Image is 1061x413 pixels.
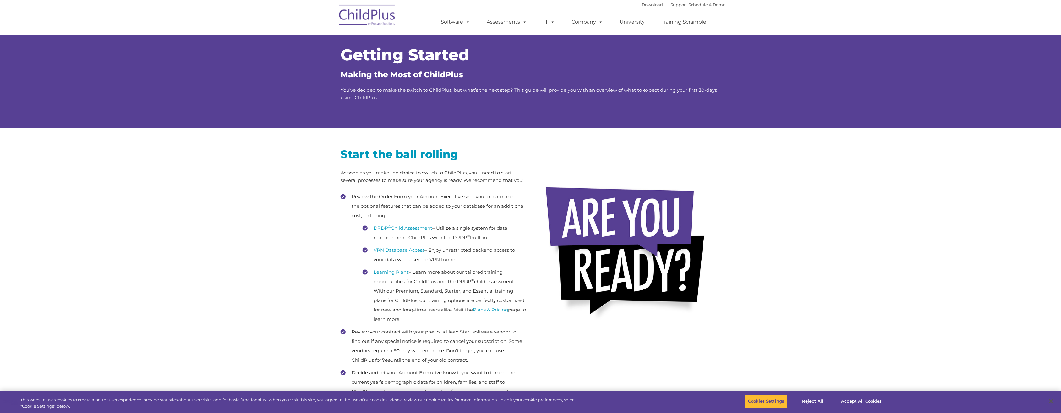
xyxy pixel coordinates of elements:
div: This website uses cookies to create a better user experience, provide statistics about user visit... [20,397,583,409]
a: Software [435,16,476,28]
a: VPN Database Access [374,247,424,253]
li: – Learn more about our tailored training opportunities for ChildPlus and the DRDP child assessmen... [363,267,526,324]
span: You’ve decided to make the switch to ChildPlus, but what’s the next step? This guide will provide... [341,87,717,101]
button: Accept All Cookies [838,395,885,408]
p: As soon as you make the choice to switch to ChildPlus, you’ll need to start several processes to ... [341,169,526,184]
a: Training Scramble!! [655,16,715,28]
font: | [642,2,725,7]
sup: © [471,278,474,282]
em: free [381,357,391,363]
a: Company [565,16,609,28]
button: Reject All [793,395,832,408]
sup: © [467,234,470,238]
button: Cookies Settings [745,395,788,408]
button: Close [1044,394,1058,408]
a: Support [670,2,687,7]
a: DRDP©Child Assessment [374,225,432,231]
a: University [613,16,651,28]
li: Decide and let your Account Executive know if you want to import the current year’s demographic d... [341,368,526,406]
img: ChildPlus by Procare Solutions [336,0,399,32]
a: Learning Plans [374,269,409,275]
a: IT [537,16,561,28]
img: areyouready [540,179,716,328]
li: Review the Order Form your Account Executive sent you to learn about the optional features that c... [341,192,526,324]
h2: Start the ball rolling [341,147,526,161]
li: Review your contract with your previous Head Start software vendor to find out if any special not... [341,327,526,365]
sup: © [388,224,391,229]
li: – Enjoy unrestricted backend access to your data with a secure VPN tunnel. [363,245,526,264]
a: Download [642,2,663,7]
span: Making the Most of ChildPlus [341,70,463,79]
a: Plans & Pricing [473,307,508,313]
a: Assessments [480,16,533,28]
span: Getting Started [341,45,469,64]
a: Schedule A Demo [688,2,725,7]
li: – Utilize a single system for data management: ChildPlus with the DRDP built-in. [363,223,526,242]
